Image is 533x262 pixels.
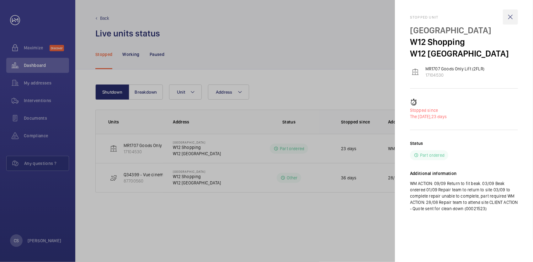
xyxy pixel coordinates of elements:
p: WM ACTION: 09/09 Return to fit beak. 03/09 Beak ordered 01/09 Repair team to return to site 03/09... [410,180,518,212]
p: Part ordered [420,152,445,158]
h2: Status [410,140,423,146]
p: Stopped since [410,107,518,113]
p: W12 [GEOGRAPHIC_DATA] [410,48,518,59]
img: elevator.svg [412,68,419,76]
p: [GEOGRAPHIC_DATA] [410,25,518,36]
p: MR1707 Goods Only Lift (2FLR) [425,66,484,72]
span: The [DATE], [410,114,431,119]
p: 17104530 [425,72,484,78]
h2: Stopped unit [410,15,518,19]
p: 23 days [410,113,518,120]
p: W12 Shopping [410,36,518,48]
h2: Additional information [410,170,518,177]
